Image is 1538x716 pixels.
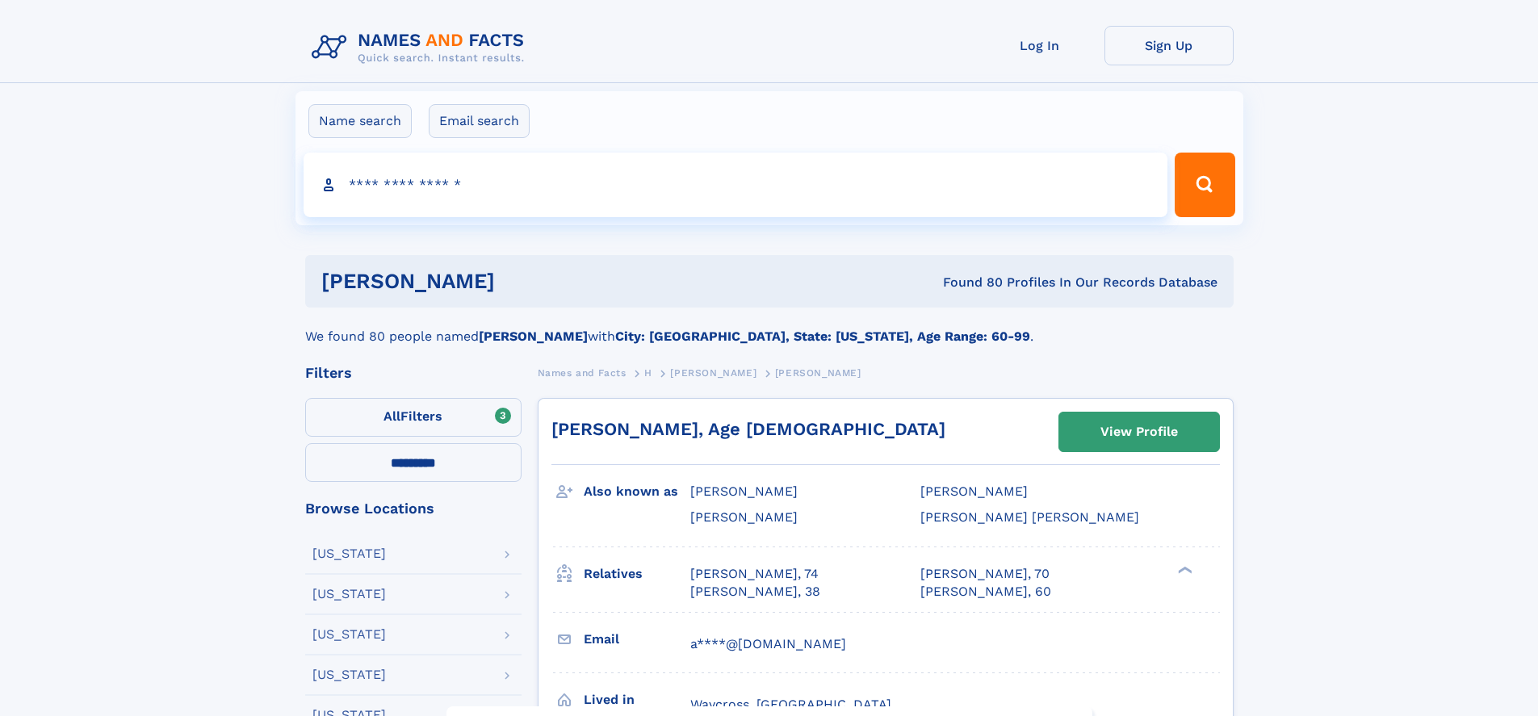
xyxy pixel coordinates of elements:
h3: Relatives [584,560,690,588]
button: Search Button [1175,153,1234,217]
b: [PERSON_NAME] [479,329,588,344]
div: [US_STATE] [312,628,386,641]
a: [PERSON_NAME], Age [DEMOGRAPHIC_DATA] [551,419,945,439]
div: [US_STATE] [312,547,386,560]
div: Found 80 Profiles In Our Records Database [719,274,1217,291]
h1: [PERSON_NAME] [321,271,719,291]
h3: Also known as [584,478,690,505]
a: Sign Up [1104,26,1234,65]
div: ❯ [1174,564,1193,575]
span: [PERSON_NAME] [690,484,798,499]
label: Email search [429,104,530,138]
a: Log In [975,26,1104,65]
h3: Email [584,626,690,653]
span: Waycross, [GEOGRAPHIC_DATA] [690,697,891,712]
label: Filters [305,398,522,437]
span: [PERSON_NAME] [PERSON_NAME] [920,509,1139,525]
div: We found 80 people named with . [305,308,1234,346]
a: View Profile [1059,412,1219,451]
a: H [644,362,652,383]
div: Browse Locations [305,501,522,516]
a: Names and Facts [538,362,627,383]
div: [US_STATE] [312,668,386,681]
div: [US_STATE] [312,588,386,601]
span: All [383,408,400,424]
span: H [644,367,652,379]
a: [PERSON_NAME], 60 [920,583,1051,601]
a: [PERSON_NAME], 38 [690,583,820,601]
label: Name search [308,104,412,138]
b: City: [GEOGRAPHIC_DATA], State: [US_STATE], Age Range: 60-99 [615,329,1030,344]
div: Filters [305,366,522,380]
a: [PERSON_NAME], 74 [690,565,819,583]
span: [PERSON_NAME] [690,509,798,525]
div: View Profile [1100,413,1178,450]
a: [PERSON_NAME], 70 [920,565,1050,583]
span: [PERSON_NAME] [920,484,1028,499]
span: [PERSON_NAME] [775,367,861,379]
span: [PERSON_NAME] [670,367,756,379]
img: Logo Names and Facts [305,26,538,69]
input: search input [304,153,1168,217]
a: [PERSON_NAME] [670,362,756,383]
h3: Lived in [584,686,690,714]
